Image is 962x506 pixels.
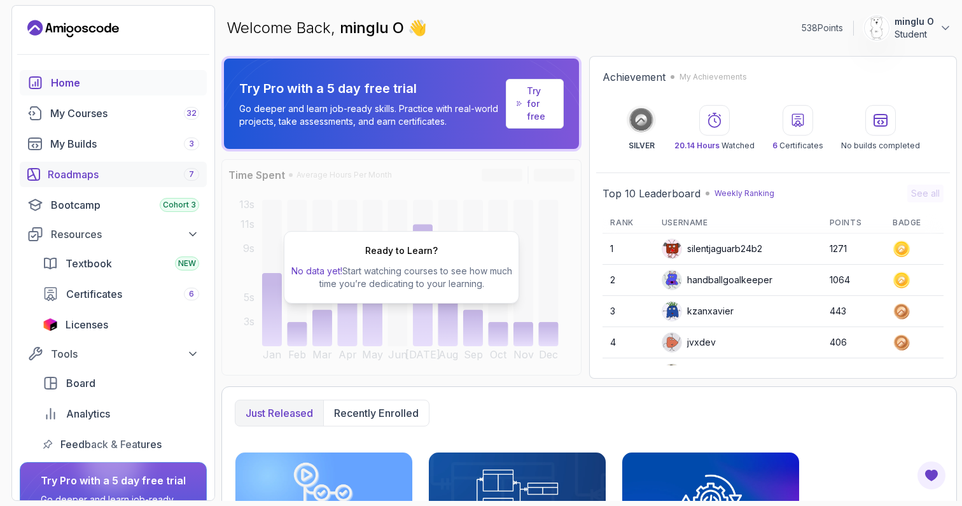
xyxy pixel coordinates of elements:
[35,370,207,396] a: board
[289,265,513,290] p: Start watching courses to see how much time you’re dedicating to your learning.
[51,227,199,242] div: Resources
[20,131,207,157] a: builds
[916,460,947,491] button: Open Feedback Button
[662,332,716,353] div: jvxdev
[178,258,196,269] span: NEW
[291,265,342,276] span: No data yet!
[66,256,112,271] span: Textbook
[35,251,207,276] a: textbook
[654,213,822,234] th: Username
[334,405,419,421] p: Recently enrolled
[603,213,653,234] th: Rank
[674,141,720,150] span: 20.14 Hours
[20,101,207,126] a: courses
[603,296,653,327] td: 3
[189,169,194,179] span: 7
[365,244,438,257] h2: Ready to Learn?
[51,346,199,362] div: Tools
[603,186,701,201] h2: Top 10 Leaderboard
[66,317,108,332] span: Licenses
[895,15,934,28] p: minglu O
[189,289,194,299] span: 6
[662,270,772,290] div: handballgoalkeeper
[506,79,564,129] a: Try for free
[822,358,885,390] td: 300
[163,200,196,210] span: Cohort 3
[662,301,734,321] div: kzanxavier
[186,108,197,118] span: 32
[603,358,653,390] td: 5
[43,318,58,331] img: jetbrains icon
[408,18,428,39] span: 👋
[66,406,110,421] span: Analytics
[603,234,653,265] td: 1
[66,376,95,391] span: Board
[865,16,889,40] img: user profile image
[20,70,207,95] a: home
[48,167,199,182] div: Roadmaps
[772,141,823,151] p: Certificates
[50,106,199,121] div: My Courses
[189,139,194,149] span: 3
[35,401,207,426] a: analytics
[822,213,885,234] th: Points
[895,28,934,41] p: Student
[662,363,728,384] div: btharwani
[662,239,681,258] img: default monster avatar
[662,271,681,290] img: default monster avatar
[802,22,843,34] p: 538 Points
[680,72,747,82] p: My Achievements
[907,185,944,202] button: See all
[662,239,762,259] div: silentjaguarb24b2
[603,327,653,358] td: 4
[674,141,755,151] p: Watched
[35,432,207,457] a: feedback
[60,437,162,452] span: Feedback & Features
[239,80,501,97] p: Try Pro with a 5 day free trial
[246,405,313,421] p: Just released
[51,75,199,90] div: Home
[662,333,681,352] img: default monster avatar
[27,18,119,39] a: Landing page
[662,364,681,383] img: user profile image
[20,223,207,246] button: Resources
[885,213,944,234] th: Badge
[629,141,655,151] p: SILVER
[51,197,199,213] div: Bootcamp
[35,312,207,337] a: licenses
[822,234,885,265] td: 1271
[603,265,653,296] td: 2
[20,192,207,218] a: bootcamp
[822,296,885,327] td: 443
[340,18,408,37] span: minglu O
[20,342,207,365] button: Tools
[35,281,207,307] a: certificates
[235,400,323,426] button: Just released
[50,136,199,151] div: My Builds
[323,400,429,426] button: Recently enrolled
[66,286,122,302] span: Certificates
[715,188,774,199] p: Weekly Ranking
[772,141,777,150] span: 6
[527,85,553,123] a: Try for free
[864,15,952,41] button: user profile imageminglu OStudent
[822,327,885,358] td: 406
[239,102,501,128] p: Go deeper and learn job-ready skills. Practice with real-world projects, take assessments, and ea...
[227,18,427,38] p: Welcome Back,
[603,69,666,85] h2: Achievement
[841,141,920,151] p: No builds completed
[822,265,885,296] td: 1064
[20,162,207,187] a: roadmaps
[662,302,681,321] img: default monster avatar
